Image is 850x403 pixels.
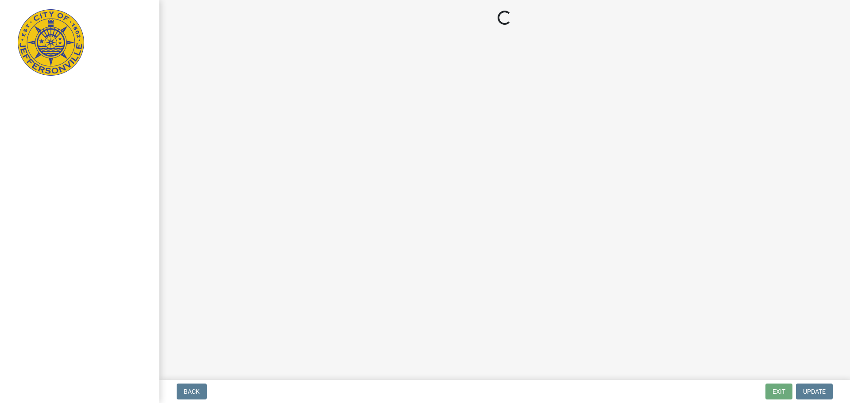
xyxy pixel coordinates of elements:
[796,384,833,399] button: Update
[184,388,200,395] span: Back
[18,9,84,76] img: City of Jeffersonville, Indiana
[765,384,792,399] button: Exit
[803,388,826,395] span: Update
[177,384,207,399] button: Back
